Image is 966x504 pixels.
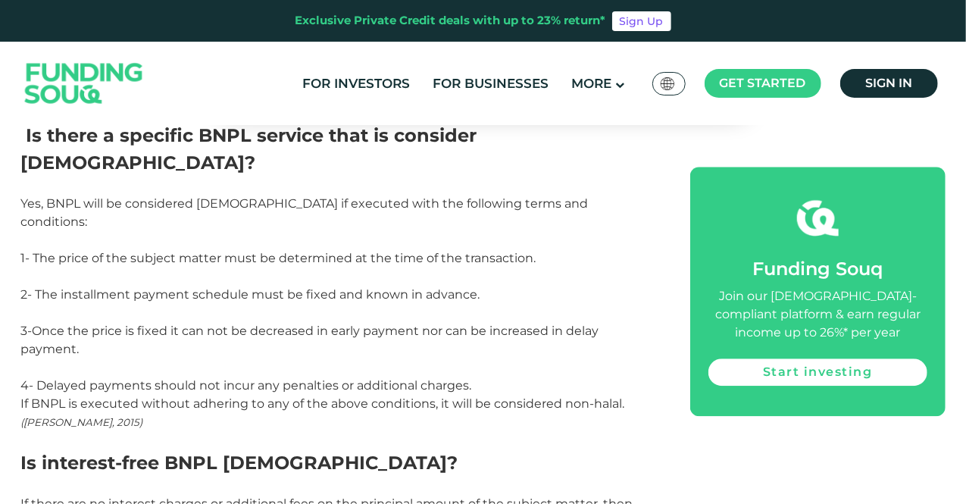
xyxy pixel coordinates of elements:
[21,378,472,393] span: 4- Delayed payments should not incur any penalties or additional charges.
[571,76,611,91] span: More
[865,76,912,90] span: Sign in
[21,124,477,174] span: Is there a specific BNPL service that is consider [DEMOGRAPHIC_DATA]?
[708,358,927,386] a: Start investing
[21,251,536,265] span: 1- The price of the subject matter must be determined at the time of the transaction.
[21,196,589,229] span: Yes, BNPL will be considered [DEMOGRAPHIC_DATA] if executed with the following terms and conditions:
[612,11,671,31] a: Sign Up
[21,452,458,474] span: Is interest-free BNPL [DEMOGRAPHIC_DATA]?
[10,45,158,122] img: Logo
[295,12,606,30] div: Exclusive Private Credit deals with up to 23% return*
[21,416,143,428] span: ([PERSON_NAME], 2015)
[661,77,674,90] img: SA Flag
[720,76,806,90] span: Get started
[797,197,839,239] img: fsicon
[21,324,599,356] span: 3-Once the price is fixed it can not be decreased in early payment nor can be increased in delay ...
[21,396,625,411] span: If BNPL is executed without adhering to any of the above conditions, it will be considered non-ha...
[708,287,927,342] div: Join our [DEMOGRAPHIC_DATA]-compliant platform & earn regular income up to 26%* per year
[429,71,552,96] a: For Businesses
[840,69,938,98] a: Sign in
[752,258,883,280] span: Funding Souq
[21,287,480,302] span: 2- The installment payment schedule must be fixed and known in advance.
[299,71,414,96] a: For Investors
